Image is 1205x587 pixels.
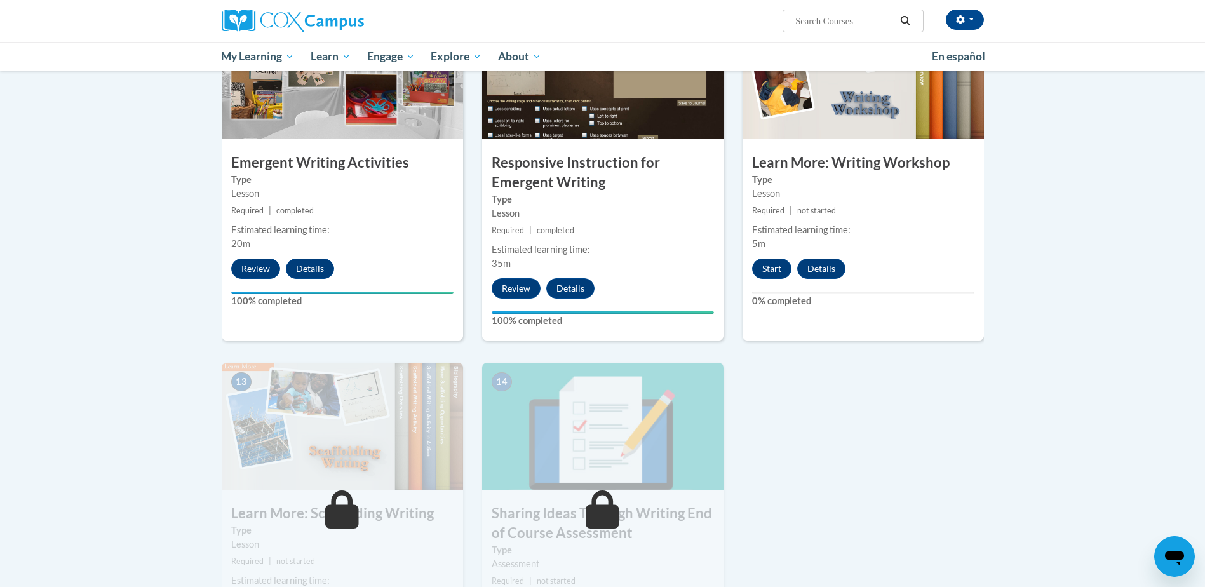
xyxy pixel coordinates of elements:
[231,206,264,215] span: Required
[752,173,974,187] label: Type
[222,504,463,523] h3: Learn More: Scaffolding Writing
[492,226,524,235] span: Required
[222,153,463,173] h3: Emergent Writing Activities
[752,238,765,249] span: 5m
[743,153,984,173] h3: Learn More: Writing Workshop
[269,557,271,566] span: |
[932,50,985,63] span: En español
[276,557,315,566] span: not started
[276,206,314,215] span: completed
[231,292,454,294] div: Your progress
[231,173,454,187] label: Type
[492,543,714,557] label: Type
[797,259,845,279] button: Details
[222,363,463,490] img: Course Image
[222,10,364,32] img: Cox Campus
[359,42,423,71] a: Engage
[221,49,294,64] span: My Learning
[794,13,896,29] input: Search Courses
[203,42,1003,71] div: Main menu
[213,42,303,71] a: My Learning
[498,49,541,64] span: About
[1154,536,1195,577] iframe: Button to launch messaging window
[231,223,454,237] div: Estimated learning time:
[546,278,595,299] button: Details
[482,363,724,490] img: Course Image
[492,258,511,269] span: 35m
[482,12,724,139] img: Course Image
[492,278,541,299] button: Review
[482,153,724,192] h3: Responsive Instruction for Emergent Writing
[752,259,791,279] button: Start
[743,12,984,139] img: Course Image
[222,12,463,139] img: Course Image
[231,557,264,566] span: Required
[231,523,454,537] label: Type
[752,294,974,308] label: 0% completed
[797,206,836,215] span: not started
[492,192,714,206] label: Type
[752,223,974,237] div: Estimated learning time:
[492,243,714,257] div: Estimated learning time:
[286,259,334,279] button: Details
[492,311,714,314] div: Your progress
[946,10,984,30] button: Account Settings
[492,576,524,586] span: Required
[231,259,280,279] button: Review
[492,372,512,391] span: 14
[367,49,415,64] span: Engage
[537,576,576,586] span: not started
[492,314,714,328] label: 100% completed
[790,206,792,215] span: |
[896,13,915,29] button: Search
[492,557,714,571] div: Assessment
[222,10,463,32] a: Cox Campus
[490,42,549,71] a: About
[269,206,271,215] span: |
[311,49,351,64] span: Learn
[231,187,454,201] div: Lesson
[482,504,724,543] h3: Sharing Ideas Through Writing End of Course Assessment
[231,372,252,391] span: 13
[529,576,532,586] span: |
[492,206,714,220] div: Lesson
[752,187,974,201] div: Lesson
[924,43,993,70] a: En español
[752,206,784,215] span: Required
[537,226,574,235] span: completed
[231,238,250,249] span: 20m
[231,537,454,551] div: Lesson
[231,294,454,308] label: 100% completed
[302,42,359,71] a: Learn
[431,49,481,64] span: Explore
[529,226,532,235] span: |
[422,42,490,71] a: Explore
